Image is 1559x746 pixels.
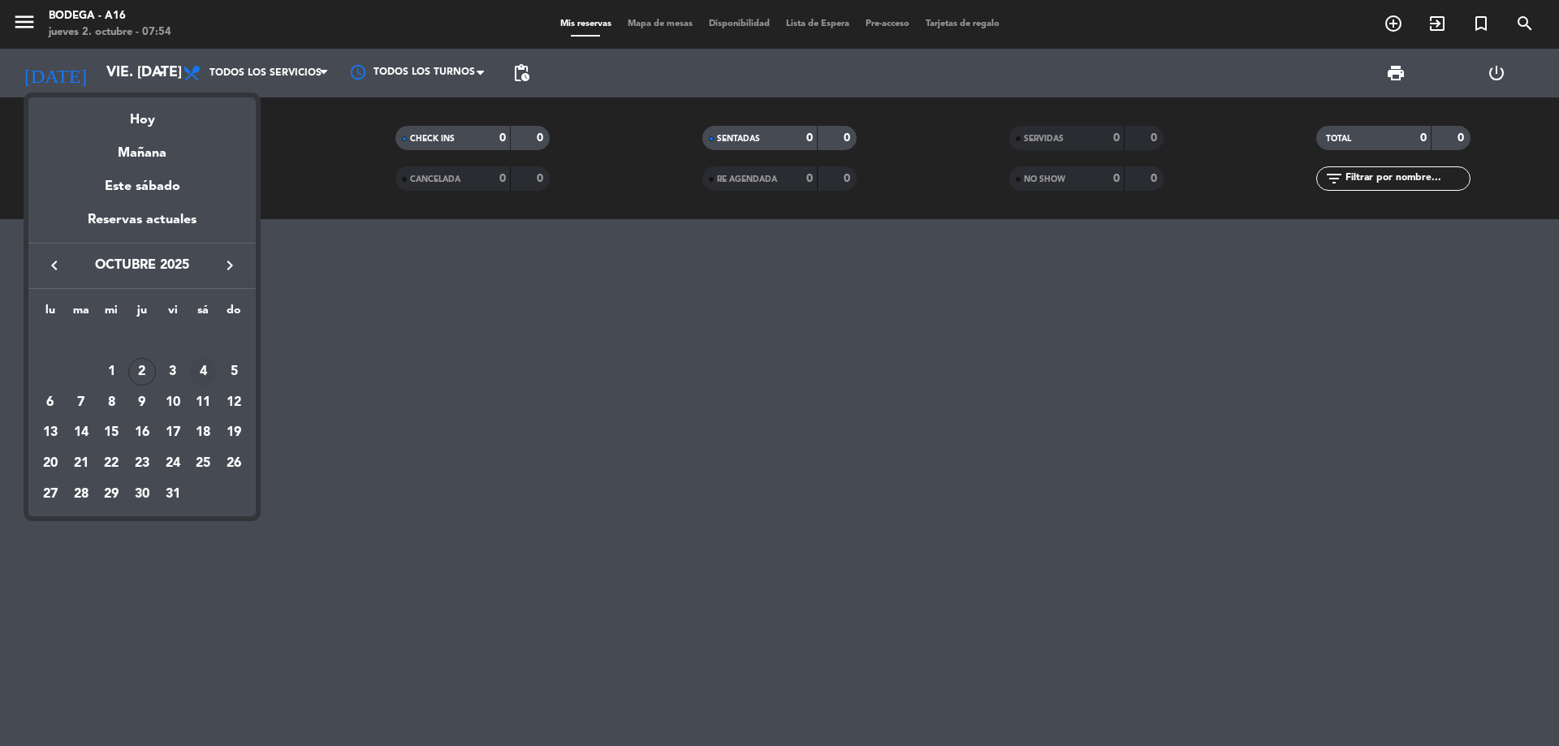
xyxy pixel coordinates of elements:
[158,448,188,479] td: 24 de octubre de 2025
[158,356,188,387] td: 3 de octubre de 2025
[128,389,156,416] div: 9
[40,255,69,276] button: keyboard_arrow_left
[96,356,127,387] td: 1 de octubre de 2025
[28,97,256,131] div: Hoy
[218,417,249,448] td: 19 de octubre de 2025
[28,209,256,243] div: Reservas actuales
[35,301,66,326] th: lunes
[218,301,249,326] th: domingo
[35,448,66,479] td: 20 de octubre de 2025
[220,389,248,416] div: 12
[97,358,125,386] div: 1
[128,419,156,446] div: 16
[97,419,125,446] div: 15
[158,387,188,418] td: 10 de octubre de 2025
[188,417,219,448] td: 18 de octubre de 2025
[127,417,158,448] td: 16 de octubre de 2025
[220,358,248,386] div: 5
[69,255,215,276] span: octubre 2025
[66,417,97,448] td: 14 de octubre de 2025
[215,255,244,276] button: keyboard_arrow_right
[158,301,188,326] th: viernes
[97,450,125,477] div: 22
[66,479,97,510] td: 28 de octubre de 2025
[67,450,95,477] div: 21
[37,481,64,508] div: 27
[189,419,217,446] div: 18
[67,481,95,508] div: 28
[188,301,219,326] th: sábado
[97,389,125,416] div: 8
[128,481,156,508] div: 30
[159,419,187,446] div: 17
[35,417,66,448] td: 13 de octubre de 2025
[66,448,97,479] td: 21 de octubre de 2025
[159,358,187,386] div: 3
[220,419,248,446] div: 19
[96,479,127,510] td: 29 de octubre de 2025
[67,419,95,446] div: 14
[96,417,127,448] td: 15 de octubre de 2025
[188,448,219,479] td: 25 de octubre de 2025
[218,387,249,418] td: 12 de octubre de 2025
[96,301,127,326] th: miércoles
[37,450,64,477] div: 20
[37,419,64,446] div: 13
[35,387,66,418] td: 6 de octubre de 2025
[127,448,158,479] td: 23 de octubre de 2025
[66,301,97,326] th: martes
[97,481,125,508] div: 29
[127,301,158,326] th: jueves
[218,356,249,387] td: 5 de octubre de 2025
[159,389,187,416] div: 10
[189,358,217,386] div: 4
[128,450,156,477] div: 23
[189,450,217,477] div: 25
[35,479,66,510] td: 27 de octubre de 2025
[158,479,188,510] td: 31 de octubre de 2025
[45,256,64,275] i: keyboard_arrow_left
[158,417,188,448] td: 17 de octubre de 2025
[127,479,158,510] td: 30 de octubre de 2025
[159,481,187,508] div: 31
[96,448,127,479] td: 22 de octubre de 2025
[127,356,158,387] td: 2 de octubre de 2025
[218,448,249,479] td: 26 de octubre de 2025
[67,389,95,416] div: 7
[128,358,156,386] div: 2
[28,131,256,164] div: Mañana
[37,389,64,416] div: 6
[188,387,219,418] td: 11 de octubre de 2025
[159,450,187,477] div: 24
[220,256,240,275] i: keyboard_arrow_right
[35,326,249,356] td: OCT.
[28,164,256,209] div: Este sábado
[96,387,127,418] td: 8 de octubre de 2025
[189,389,217,416] div: 11
[188,356,219,387] td: 4 de octubre de 2025
[127,387,158,418] td: 9 de octubre de 2025
[220,450,248,477] div: 26
[66,387,97,418] td: 7 de octubre de 2025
